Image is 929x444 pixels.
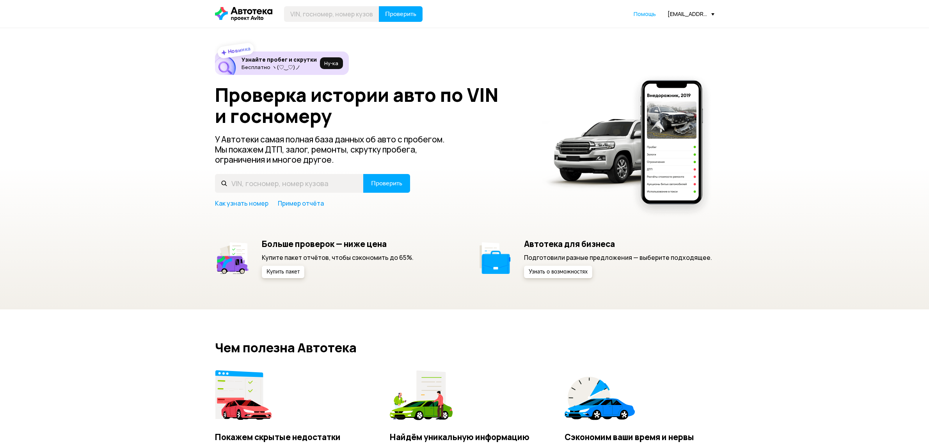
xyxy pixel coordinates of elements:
[227,45,251,55] strong: Новинка
[284,6,379,22] input: VIN, госномер, номер кузова
[390,432,539,442] h4: Найдём уникальную информацию
[215,341,714,355] h2: Чем полезна Автотека
[278,199,324,208] a: Пример отчёта
[634,10,656,18] a: Помощь
[524,239,712,249] h5: Автотека для бизнеса
[524,253,712,262] p: Подготовили разные предложения — выберите подходящее.
[385,11,416,17] span: Проверить
[215,432,364,442] h4: Покажем скрытые недостатки
[363,174,410,193] button: Проверить
[242,64,317,70] p: Бесплатно ヽ(♡‿♡)ノ
[324,60,338,66] span: Ну‑ка
[262,239,414,249] h5: Больше проверок — ниже цена
[266,269,300,275] span: Купить пакет
[215,199,268,208] a: Как узнать номер
[262,253,414,262] p: Купите пакет отчётов, чтобы сэкономить до 65%.
[565,432,714,442] h4: Сэкономим ваши время и нервы
[215,134,458,165] p: У Автотеки самая полная база данных об авто с пробегом. Мы покажем ДТП, залог, ремонты, скрутку п...
[242,56,317,63] h6: Узнайте пробег и скрутки
[215,84,532,126] h1: Проверка истории авто по VIN и госномеру
[371,180,402,186] span: Проверить
[215,174,364,193] input: VIN, госномер, номер кузова
[668,10,714,18] div: [EMAIL_ADDRESS][DOMAIN_NAME]
[379,6,423,22] button: Проверить
[529,269,588,275] span: Узнать о возможностях
[524,266,592,278] button: Узнать о возможностях
[262,266,304,278] button: Купить пакет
